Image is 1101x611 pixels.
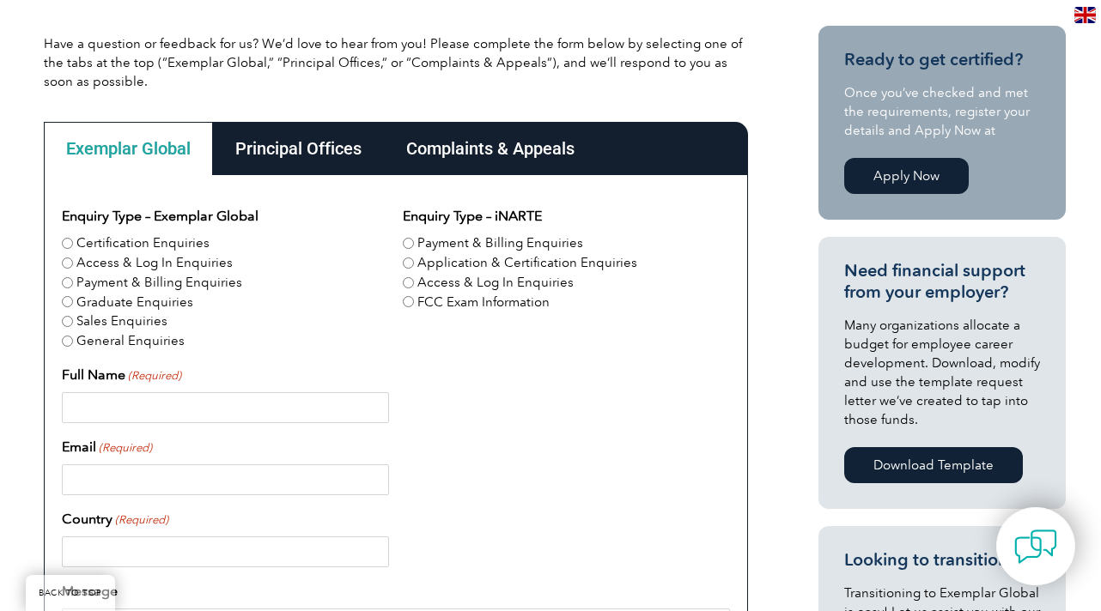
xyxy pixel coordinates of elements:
[98,439,153,457] span: (Required)
[844,260,1040,303] h3: Need financial support from your employer?
[62,437,152,457] label: Email
[62,365,181,385] label: Full Name
[1074,7,1096,23] img: en
[26,575,115,611] a: BACK TO TOP
[844,316,1040,429] p: Many organizations allocate a budget for employee career development. Download, modify and use th...
[844,549,1040,571] h3: Looking to transition?
[76,253,233,273] label: Access & Log In Enquiries
[62,509,168,529] label: Country
[114,511,169,529] span: (Required)
[44,122,213,175] div: Exemplar Global
[844,158,969,194] a: Apply Now
[417,253,637,273] label: Application & Certification Enquiries
[76,293,193,312] label: Graduate Enquiries
[213,122,384,175] div: Principal Offices
[844,49,1040,70] h3: Ready to get certified?
[417,293,550,312] label: FCC Exam Information
[844,447,1023,483] a: Download Template
[76,312,167,331] label: Sales Enquiries
[76,331,185,351] label: General Enquiries
[44,34,748,91] p: Have a question or feedback for us? We’d love to hear from you! Please complete the form below by...
[76,233,210,253] label: Certification Enquiries
[76,273,242,293] label: Payment & Billing Enquiries
[1014,525,1057,568] img: contact-chat.png
[62,206,259,227] legend: Enquiry Type – Exemplar Global
[844,83,1040,140] p: Once you’ve checked and met the requirements, register your details and Apply Now at
[384,122,597,175] div: Complaints & Appeals
[403,206,542,227] legend: Enquiry Type – iNARTE
[127,367,182,384] span: (Required)
[417,233,583,253] label: Payment & Billing Enquiries
[417,273,574,293] label: Access & Log In Enquiries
